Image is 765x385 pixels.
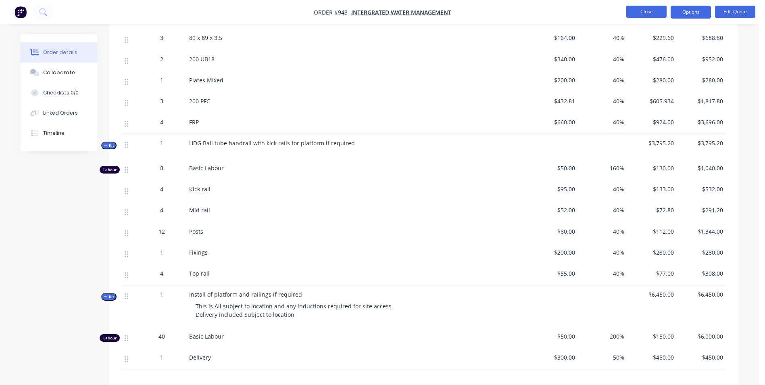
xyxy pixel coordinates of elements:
a: Intergrated Water Management [351,8,451,16]
button: Collaborate [21,63,97,83]
span: Kit [104,142,114,149]
span: 40% [582,185,625,193]
span: 1 [160,139,163,147]
span: 40% [582,118,625,126]
button: Checklists 0/0 [21,83,97,103]
span: 89 x 89 x 3.5 [189,34,222,42]
span: $130.00 [631,164,674,172]
span: 40 [158,332,165,341]
span: $280.00 [631,248,674,257]
span: $80.00 [532,227,575,236]
div: Linked Orders [43,109,78,117]
span: FRP [189,118,199,126]
span: Kit [104,294,114,300]
span: 2 [160,55,163,63]
span: 50% [582,353,625,362]
span: 40% [582,33,625,42]
span: This is All subject to location and any inductions required for site access Delivery included Sub... [196,302,392,318]
span: $200.00 [532,248,575,257]
span: $1,344.00 [680,227,723,236]
span: $924.00 [631,118,674,126]
span: 40% [582,97,625,105]
span: $133.00 [631,185,674,193]
span: $112.00 [631,227,674,236]
span: $280.00 [631,76,674,84]
span: 12 [158,227,165,236]
span: $3,795.20 [680,139,723,147]
span: $340.00 [532,55,575,63]
button: Options [671,6,711,19]
span: $72.80 [631,206,674,214]
span: 4 [160,206,163,214]
span: Delivery [189,354,211,361]
span: $6,450.00 [680,290,723,299]
div: Labour [100,166,120,174]
span: Fixings [189,249,208,256]
span: 1 [160,290,163,299]
span: $6,000.00 [680,332,723,341]
span: $1,040.00 [680,164,723,172]
img: Factory [15,6,27,18]
button: Kit [101,293,117,301]
span: 4 [160,269,163,278]
button: Timeline [21,123,97,143]
span: 1 [160,76,163,84]
span: Kick rail [189,185,211,193]
span: $150.00 [631,332,674,341]
div: Checklists 0/0 [43,89,79,96]
span: $308.00 [680,269,723,278]
span: $77.00 [631,269,674,278]
span: 40% [582,269,625,278]
span: Posts [189,228,203,235]
div: Collaborate [43,69,75,76]
span: $605.934 [631,97,674,105]
div: Order details [43,49,77,56]
button: Kit [101,142,117,149]
span: $450.00 [631,353,674,362]
span: $532.00 [680,185,723,193]
span: HDG Ball tube handrail with kick rails for platform if required [189,139,355,147]
span: Order #943 - [314,8,351,16]
span: 3 [160,97,163,105]
button: Edit Quote [715,6,755,18]
span: Top rail [189,270,210,277]
span: 200 UB18 [189,55,215,63]
span: Install of platform and railings if required [189,291,302,298]
span: $300.00 [532,353,575,362]
span: 8 [160,164,163,172]
span: $50.00 [532,332,575,341]
span: $52.00 [532,206,575,214]
span: $3,696.00 [680,118,723,126]
span: $291.20 [680,206,723,214]
span: 4 [160,185,163,193]
span: 3 [160,33,163,42]
div: Timeline [43,130,65,137]
span: $6,450.00 [631,290,674,299]
span: $3,795.20 [631,139,674,147]
button: Order details [21,42,97,63]
span: $476.00 [631,55,674,63]
span: Plates Mixed [189,76,223,84]
span: $432.81 [532,97,575,105]
span: 40% [582,206,625,214]
span: $55.00 [532,269,575,278]
span: 200 PFC [189,97,210,105]
span: $450.00 [680,353,723,362]
span: $660.00 [532,118,575,126]
span: 200% [582,332,625,341]
span: $280.00 [680,248,723,257]
span: Basic Labour [189,333,224,340]
span: $229.60 [631,33,674,42]
span: 40% [582,248,625,257]
span: $164.00 [532,33,575,42]
span: 1 [160,248,163,257]
span: 1 [160,353,163,362]
span: Mid rail [189,206,210,214]
span: $200.00 [532,76,575,84]
span: 40% [582,227,625,236]
span: 4 [160,118,163,126]
span: 40% [582,76,625,84]
span: $50.00 [532,164,575,172]
span: 40% [582,55,625,63]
